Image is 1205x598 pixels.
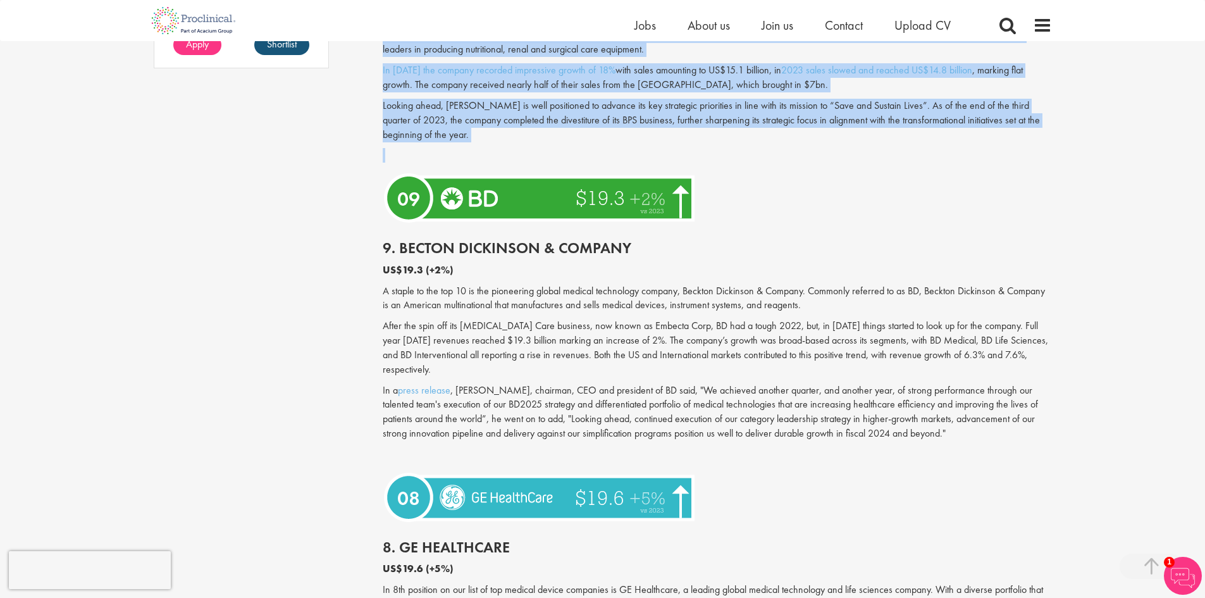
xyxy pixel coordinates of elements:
a: Upload CV [894,17,951,34]
span: 1 [1164,557,1175,568]
p: Looking ahead, [PERSON_NAME] is well positioned to advance its key strategic priorities in line w... [383,99,1052,142]
h2: 8. GE HealthCare [383,539,1052,556]
a: Shortlist [254,35,309,55]
span: Apply [186,37,209,51]
p: In tenth spot we have [PERSON_NAME]. For almost a century, [PERSON_NAME] have pioneered significa... [383,28,1052,58]
a: 2023 sales slowed and reached US$14.8 billion [781,63,972,77]
a: In [DATE] the company recorded impressive growth of 18% [383,63,615,77]
a: About us [688,17,730,34]
a: Apply [173,35,221,55]
a: Jobs [634,17,656,34]
a: Contact [825,17,863,34]
h2: 9. Becton Dickinson & Company [383,240,1052,256]
a: Join us [762,17,793,34]
p: In a , [PERSON_NAME], chairman, CEO and president of BD said, "We achieved another quarter, and a... [383,383,1052,441]
p: A staple to the top 10 is the pioneering global medical technology company, Beckton Dickinson & C... [383,284,1052,313]
a: press release [398,383,450,397]
p: After the spin off its [MEDICAL_DATA] Care business, now known as Embecta Corp, BD had a tough 20... [383,319,1052,377]
iframe: reCAPTCHA [9,551,171,589]
img: Chatbot [1164,557,1202,595]
b: US$19.3 (+2%) [383,263,454,277]
p: with sales amounting to US$15.1 billion, in , marking flat growth. The company received nearly ha... [383,63,1052,92]
b: US$19.6 (+5%) [383,562,454,575]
